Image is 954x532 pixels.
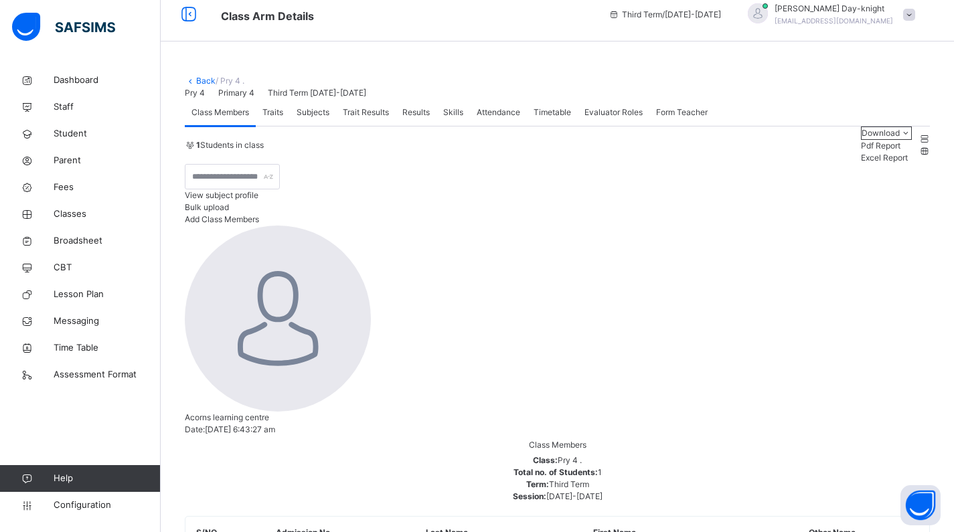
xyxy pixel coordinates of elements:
span: [PERSON_NAME] Day-knight [775,3,893,15]
span: Fees [54,181,161,194]
span: Class Members [191,106,249,118]
span: Acorns learning centre [185,412,269,422]
span: Form Teacher [656,106,708,118]
span: Evaluator Roles [584,106,643,118]
button: Open asap [900,485,941,525]
span: Traits [262,106,283,118]
span: Total no. of Students: [513,467,598,477]
span: Staff [54,100,161,114]
span: Download [862,128,900,138]
span: Configuration [54,499,160,512]
img: safsims [12,13,115,41]
span: Trait Results [343,106,389,118]
span: 1 [598,467,602,477]
span: Subjects [297,106,329,118]
span: Broadsheet [54,234,161,248]
span: Date: [185,424,205,434]
span: Dashboard [54,74,161,87]
span: Third Term [DATE]-[DATE] [268,88,366,98]
span: Messaging [54,315,161,328]
span: Skills [443,106,463,118]
span: [DATE]-[DATE] [546,491,603,501]
div: LaurenciaDay-knight [734,3,922,27]
span: Time Table [54,341,161,355]
span: Lesson Plan [54,288,161,301]
span: Class Members [529,440,586,450]
span: Student [54,127,161,141]
span: Bulk upload [185,202,229,212]
span: Class: [533,455,558,465]
span: Primary 4 [218,88,254,98]
span: / Pry 4 . [216,76,244,86]
b: 1 [196,140,200,150]
span: Third Term [549,479,589,489]
span: Pry 4 . [558,455,582,465]
img: default.svg [185,226,371,412]
span: [DATE] 6:43:27 am [205,424,275,434]
span: Results [402,106,430,118]
span: Students in class [196,139,264,151]
span: Classes [54,207,161,221]
span: Term: [526,479,549,489]
span: CBT [54,261,161,274]
span: Parent [54,154,161,167]
span: View subject profile [185,190,258,200]
li: dropdown-list-item-null-1 [861,152,912,164]
li: dropdown-list-item-null-0 [861,140,912,152]
span: session/term information [609,9,721,21]
span: Session: [513,491,546,501]
span: Help [54,472,160,485]
span: [EMAIL_ADDRESS][DOMAIN_NAME] [775,17,893,25]
span: Timetable [534,106,571,118]
a: Back [196,76,216,86]
span: Pry 4 [185,88,205,98]
span: Attendance [477,106,520,118]
span: Class Arm Details [221,9,314,23]
span: Assessment Format [54,368,161,381]
span: Add Class Members [185,214,259,224]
